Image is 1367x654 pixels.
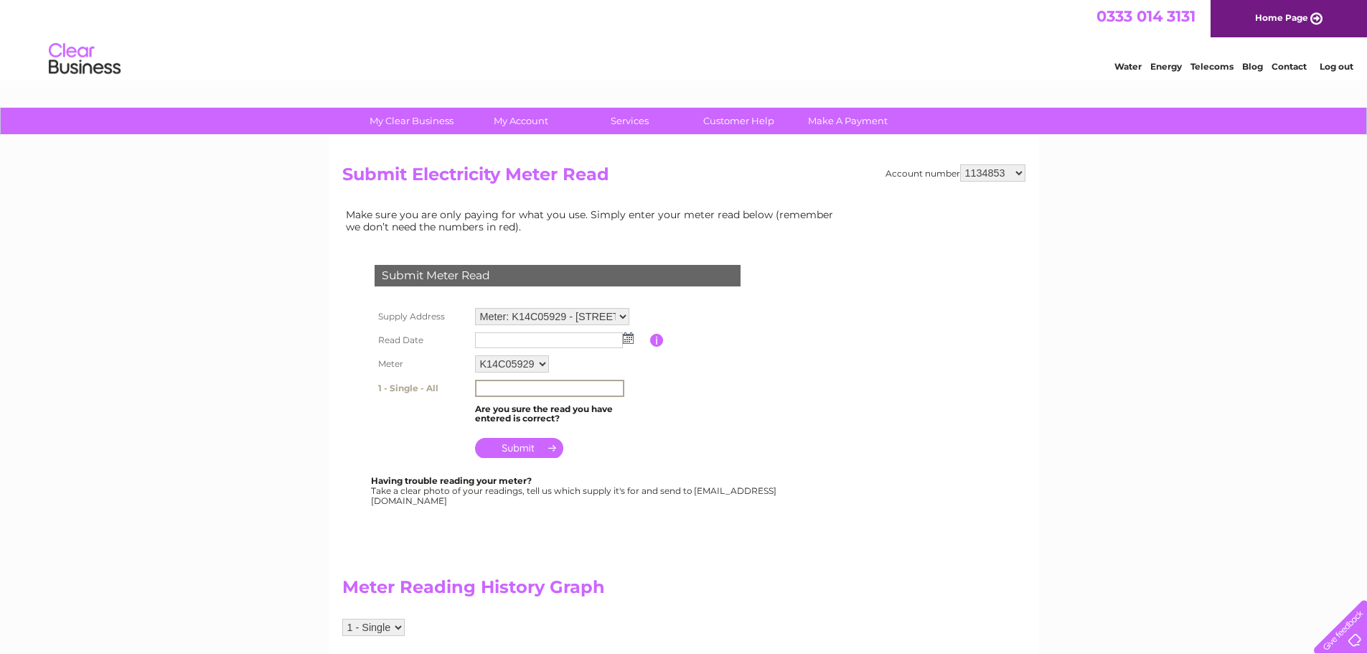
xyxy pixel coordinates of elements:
h2: Submit Electricity Meter Read [342,164,1025,192]
h2: Meter Reading History Graph [342,577,845,604]
a: Customer Help [680,108,798,134]
a: My Clear Business [352,108,471,134]
input: Information [650,334,664,347]
th: 1 - Single - All [371,376,471,401]
th: Supply Address [371,304,471,329]
a: Blog [1242,61,1263,72]
div: Take a clear photo of your readings, tell us which supply it's for and send to [EMAIL_ADDRESS][DO... [371,476,779,505]
a: 0333 014 3131 [1096,7,1195,25]
img: ... [623,332,634,344]
img: logo.png [48,37,121,81]
a: Make A Payment [789,108,907,134]
a: Log out [1320,61,1353,72]
b: Having trouble reading your meter? [371,475,532,486]
a: My Account [461,108,580,134]
td: Make sure you are only paying for what you use. Simply enter your meter read below (remember we d... [342,205,845,235]
div: Clear Business is a trading name of Verastar Limited (registered in [GEOGRAPHIC_DATA] No. 3667643... [345,8,1023,70]
th: Read Date [371,329,471,352]
a: Telecoms [1190,61,1234,72]
div: Account number [886,164,1025,182]
td: Are you sure the read you have entered is correct? [471,401,650,428]
input: Submit [475,438,563,458]
div: Submit Meter Read [375,265,741,286]
a: Services [570,108,689,134]
a: Water [1114,61,1142,72]
a: Contact [1272,61,1307,72]
th: Meter [371,352,471,376]
a: Energy [1150,61,1182,72]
